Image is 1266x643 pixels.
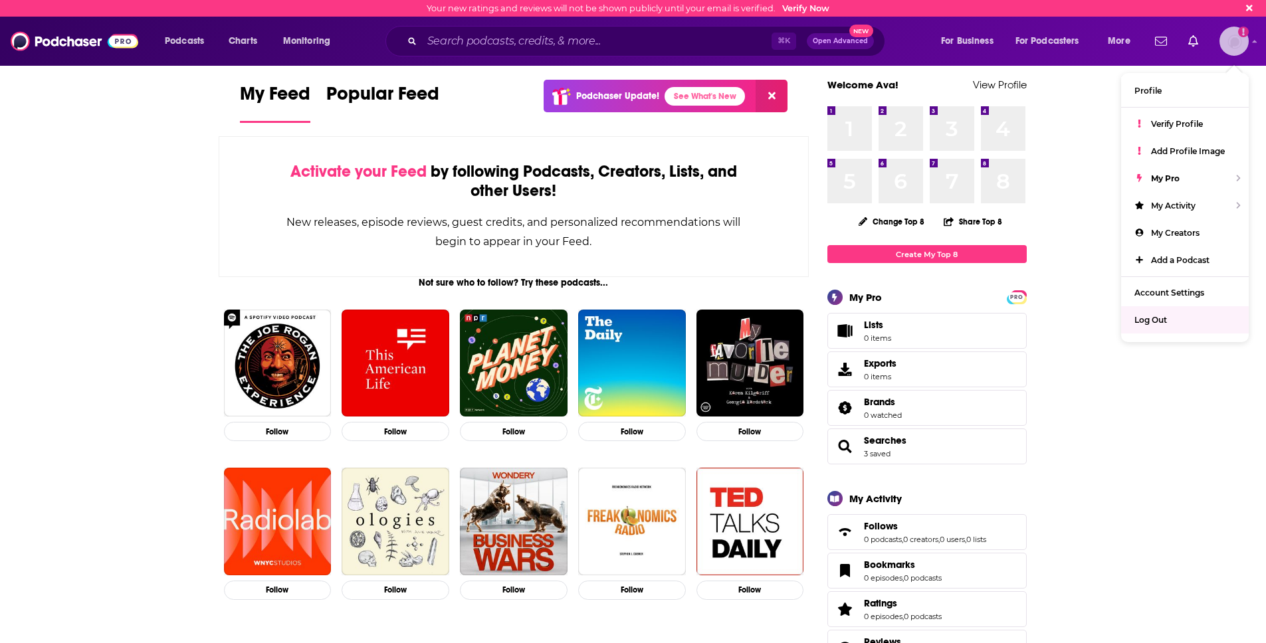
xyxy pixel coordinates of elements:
[1099,31,1147,52] button: open menu
[864,372,897,381] span: 0 items
[902,573,904,583] span: ,
[864,396,902,408] a: Brands
[576,90,659,102] p: Podchaser Update!
[827,514,1027,550] span: Follows
[224,422,332,441] button: Follow
[864,319,883,331] span: Lists
[290,161,427,181] span: Activate your Feed
[864,559,915,571] span: Bookmarks
[832,321,859,340] span: Lists
[827,591,1027,627] span: Ratings
[1151,201,1196,211] span: My Activity
[1121,73,1249,342] ul: Show profile menu
[832,399,859,417] a: Brands
[941,32,994,50] span: For Business
[427,3,829,13] div: Your new ratings and reviews will not be shown publicly until your email is verified.
[342,581,449,600] button: Follow
[851,213,933,230] button: Change Top 8
[326,82,439,123] a: Popular Feed
[1121,138,1249,165] a: Add Profile Image
[1015,32,1079,50] span: For Podcasters
[165,32,204,50] span: Podcasts
[849,492,902,505] div: My Activity
[220,31,265,52] a: Charts
[578,468,686,575] img: Freakonomics Radio
[1151,146,1225,156] span: Add Profile Image
[849,291,882,304] div: My Pro
[342,310,449,417] img: This American Life
[940,535,965,544] a: 0 users
[1108,32,1130,50] span: More
[902,612,904,621] span: ,
[11,29,138,54] img: Podchaser - Follow, Share and Rate Podcasts
[864,319,891,331] span: Lists
[1007,31,1099,52] button: open menu
[902,535,903,544] span: ,
[864,612,902,621] a: 0 episodes
[1219,27,1249,56] img: User Profile
[938,535,940,544] span: ,
[1121,279,1249,306] a: Account Settings
[864,597,942,609] a: Ratings
[696,468,804,575] img: TED Talks Daily
[283,32,330,50] span: Monitoring
[827,390,1027,426] span: Brands
[1121,246,1249,274] a: Add a Podcast
[849,25,873,37] span: New
[460,468,568,575] img: Business Wars
[973,78,1027,91] a: View Profile
[903,535,938,544] a: 0 creators
[460,422,568,441] button: Follow
[1134,315,1167,325] span: Log Out
[807,33,874,49] button: Open AdvancedNew
[1121,219,1249,246] a: My Creators
[864,411,902,420] a: 0 watched
[274,31,348,52] button: open menu
[342,468,449,575] img: Ologies with Alie Ward
[229,32,257,50] span: Charts
[864,396,895,408] span: Brands
[966,535,986,544] a: 0 lists
[224,468,332,575] img: Radiolab
[1183,30,1204,52] a: Show notifications dropdown
[1009,292,1025,302] a: PRO
[864,434,906,446] a: Searches
[827,313,1027,349] a: Lists
[1150,30,1172,52] a: Show notifications dropdown
[286,213,742,251] div: New releases, episode reviews, guest credits, and personalized recommendations will begin to appe...
[904,573,942,583] a: 0 podcasts
[864,520,898,532] span: Follows
[782,3,829,13] a: Verify Now
[1219,27,1249,56] button: Show profile menu
[832,523,859,541] a: Follows
[240,82,310,113] span: My Feed
[578,310,686,417] img: The Daily
[665,87,745,106] a: See What's New
[1134,86,1162,96] span: Profile
[578,422,686,441] button: Follow
[578,581,686,600] button: Follow
[1134,288,1204,298] span: Account Settings
[224,310,332,417] img: The Joe Rogan Experience
[224,581,332,600] button: Follow
[1151,228,1200,238] span: My Creators
[864,357,897,369] span: Exports
[460,581,568,600] button: Follow
[342,422,449,441] button: Follow
[832,600,859,618] a: Ratings
[1151,255,1210,265] span: Add a Podcast
[772,33,796,50] span: ⌘ K
[696,310,804,417] a: My Favorite Murder with Karen Kilgariff and Georgia Hardstark
[932,31,1010,52] button: open menu
[864,333,891,343] span: 0 items
[827,553,1027,589] span: Bookmarks
[1121,77,1249,104] a: Profile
